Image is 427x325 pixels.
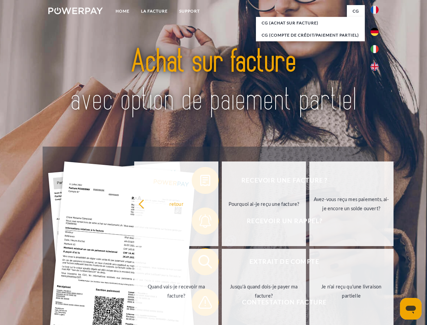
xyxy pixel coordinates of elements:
[313,282,389,300] div: Je n'ai reçu qu'une livraison partielle
[371,28,379,36] img: de
[173,5,206,17] a: Support
[65,32,362,130] img: title-powerpay_fr.svg
[309,161,394,246] a: Avez-vous reçu mes paiements, ai-je encore un solde ouvert?
[226,282,302,300] div: Jusqu'à quand dois-je payer ma facture?
[371,6,379,14] img: fr
[110,5,135,17] a: Home
[371,45,379,53] img: it
[226,199,302,208] div: Pourquoi ai-je reçu une facture?
[400,298,422,320] iframe: Bouton de lancement de la fenêtre de messagerie
[135,5,173,17] a: LA FACTURE
[138,199,214,208] div: retour
[48,7,103,14] img: logo-powerpay-white.svg
[347,5,365,17] a: CG
[256,29,365,41] a: CG (Compte de crédit/paiement partiel)
[138,282,214,300] div: Quand vais-je recevoir ma facture?
[256,17,365,29] a: CG (achat sur facture)
[313,195,389,213] div: Avez-vous reçu mes paiements, ai-je encore un solde ouvert?
[371,63,379,71] img: en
